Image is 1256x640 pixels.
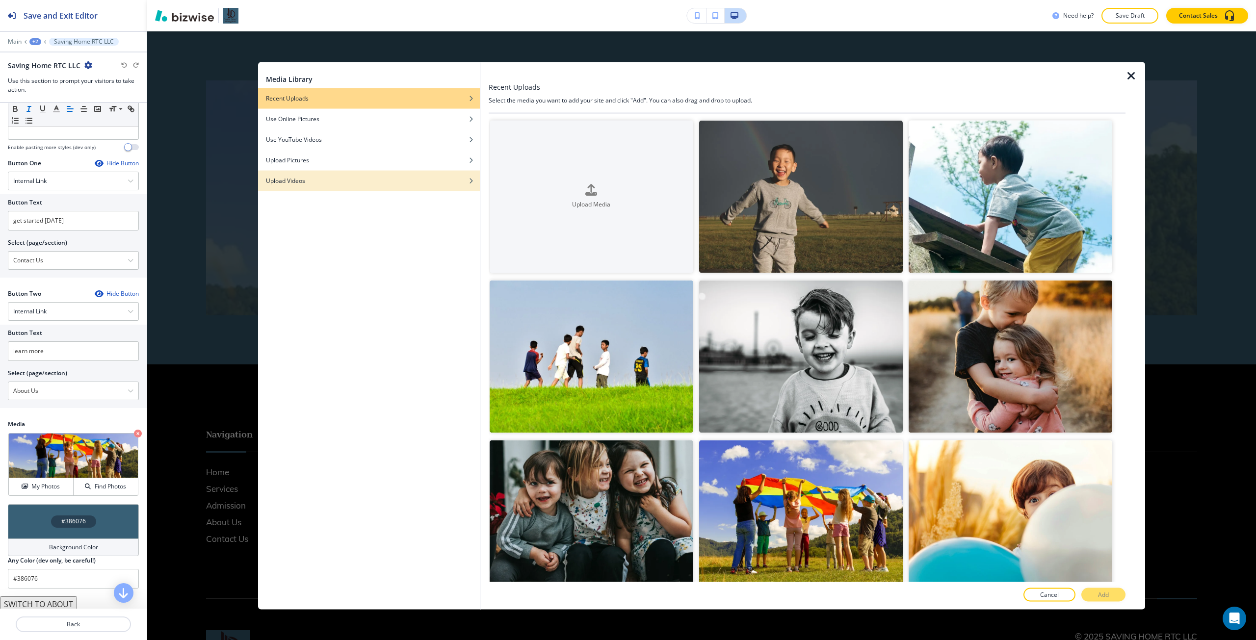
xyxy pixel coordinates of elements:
h4: Use Online Pictures [266,114,319,123]
h3: Recent Uploads [489,81,540,92]
h4: Upload Videos [266,176,305,185]
div: Open Intercom Messenger [1223,607,1246,630]
h2: Saving Home RTC LLC [8,60,80,71]
button: Contact Sales [1166,8,1248,24]
button: Cancel [1023,588,1075,602]
h3: Need help? [1063,11,1094,20]
p: Contact Sales [1179,11,1218,20]
h3: Use this section to prompt your visitors to take action. [8,77,139,94]
button: Main [8,38,22,45]
h2: Any Color (dev only, be careful!) [8,556,96,565]
h4: Select the media you want to add your site and click "Add". You can also drag and drop to upload. [489,96,1125,104]
button: Upload Videos [258,170,480,191]
h2: Select (page/section) [8,238,67,247]
button: Save Draft [1101,8,1158,24]
h2: Media Library [266,74,313,84]
button: Upload Pictures [258,150,480,170]
img: Your Logo [223,8,238,24]
h4: #386076 [61,517,86,526]
p: Back [17,620,130,629]
input: Manual Input [8,383,128,399]
input: Manual Input [8,252,128,269]
div: My PhotosFind Photos [8,433,139,496]
h2: Button Two [8,289,41,298]
button: My Photos [9,478,74,495]
button: Recent Uploads [258,88,480,108]
h2: Select (page/section) [8,369,67,378]
img: Bizwise Logo [155,10,214,22]
h4: Upload Pictures [266,155,309,164]
h4: Upload Media [490,200,693,209]
h2: Button Text [8,198,42,207]
p: Save Draft [1114,11,1146,20]
h2: Button One [8,159,41,168]
button: Use Online Pictures [258,108,480,129]
button: #386076Background Color [8,504,139,556]
p: Cancel [1040,590,1059,599]
button: +2 [29,38,41,45]
button: Upload Media [490,120,693,273]
h2: Save and Exit Editor [24,10,98,22]
h4: Internal Link [13,307,47,316]
h4: Use YouTube Videos [266,135,322,144]
button: Back [16,616,131,632]
button: Hide Button [95,159,139,167]
h4: Find Photos [95,482,126,491]
h4: Recent Uploads [266,94,309,102]
h4: Internal Link [13,177,47,185]
h4: Background Color [49,543,98,552]
button: Use YouTube Videos [258,129,480,150]
h4: My Photos [31,482,60,491]
h4: Enable pasting more styles (dev only) [8,144,96,151]
p: Saving Home RTC LLC [54,38,114,45]
button: Hide Button [95,290,139,298]
h2: Button Text [8,329,42,337]
button: Saving Home RTC LLC [49,38,119,46]
button: Find Photos [74,478,138,495]
h2: Media [8,420,139,429]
